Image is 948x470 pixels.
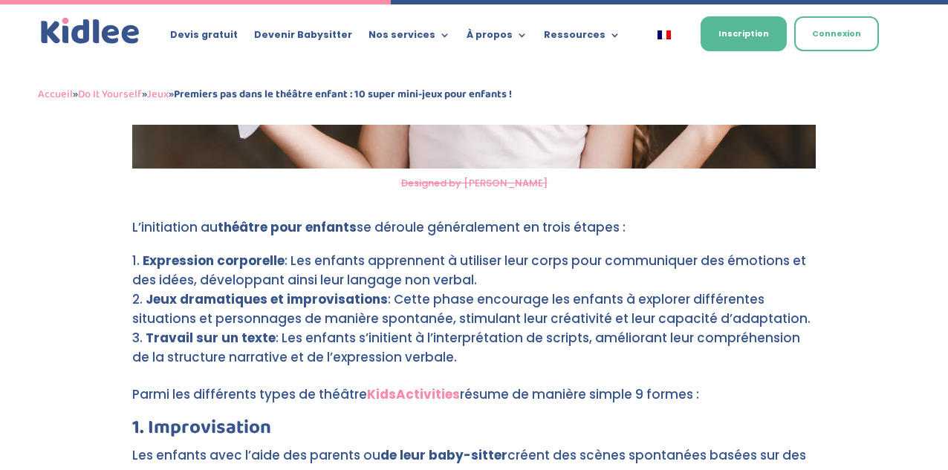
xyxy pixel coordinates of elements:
a: Devenir Babysitter [254,30,352,46]
p: Parmi les différents types de théâtre résume de manière simple 9 formes : [132,384,816,418]
a: Devis gratuit [170,30,238,46]
a: Kidlee Logo [38,15,143,48]
a: Nos services [369,30,450,46]
a: Accueil [38,85,73,103]
a: Do It Yourself [78,85,142,103]
img: logo_kidlee_bleu [38,15,143,48]
strong: Expression corporelle [143,252,285,270]
h3: 1. Improvisation [132,418,816,445]
strong: Travail sur un texte [146,329,276,347]
img: Français [658,30,671,39]
li: : Cette phase encourage les enfants à explorer différentes situations et personnages de manière s... [132,290,816,328]
a: Inscription [701,16,787,51]
p: L’initiation au se déroule généralement en trois étapes : [132,217,816,251]
strong: de leur baby-sitter [380,446,507,464]
a: Jeux [147,85,169,103]
strong: Jeux dramatiques et improvisations [146,290,388,308]
a: Designed by [PERSON_NAME] [401,176,548,190]
a: À propos [467,30,527,46]
a: Connexion [794,16,879,51]
strong: théâtre pour enfants [218,218,357,236]
span: » » » [38,85,512,103]
a: KidsActivities [367,385,460,403]
strong: Premiers pas dans le théâtre enfant : 10 super mini-jeux pour enfants ! [174,85,512,103]
li: : Les enfants apprennent à utiliser leur corps pour communiquer des émotions et des idées, dévelo... [132,251,816,290]
li: : Les enfants s’initient à l’interprétation de scripts, améliorant leur compréhension de la struc... [132,328,816,367]
a: Ressources [544,30,620,46]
